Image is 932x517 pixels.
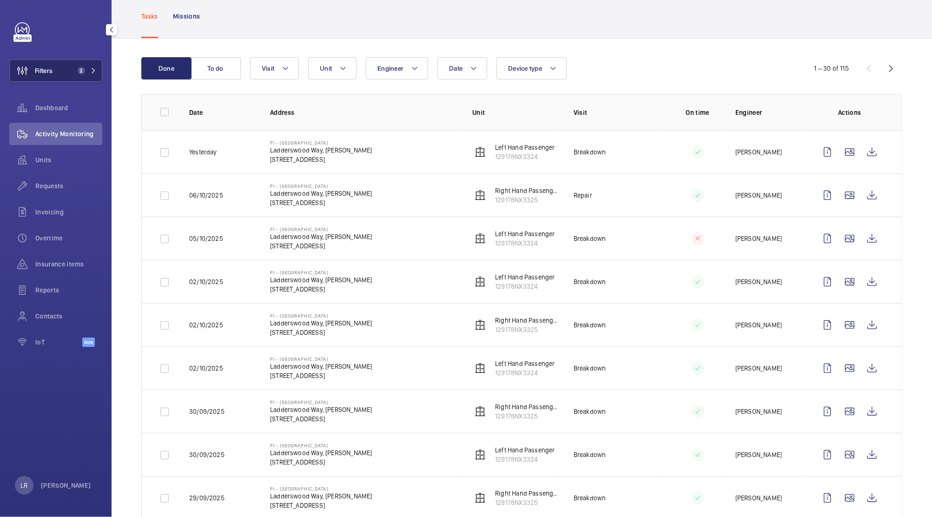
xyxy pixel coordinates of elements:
[366,57,428,80] button: Engineer
[270,443,372,448] p: PI - [GEOGRAPHIC_DATA]
[270,362,372,371] p: Ladderswood Way, [PERSON_NAME]
[495,195,559,205] p: 129178NX3325
[191,57,241,80] button: To do
[35,207,102,217] span: Invoicing
[574,364,606,373] p: Breakdown
[816,108,883,117] p: Actions
[270,155,372,164] p: [STREET_ADDRESS]
[270,189,372,198] p: Ladderswood Way, [PERSON_NAME]
[270,405,372,414] p: Ladderswood Way, [PERSON_NAME]
[735,191,782,200] p: [PERSON_NAME]
[495,186,559,195] p: Right Hand Passenger
[475,146,486,158] img: elevator.svg
[472,108,559,117] p: Unit
[574,147,606,157] p: Breakdown
[270,491,372,501] p: Ladderswood Way, [PERSON_NAME]
[495,316,559,325] p: Right Hand Passenger
[270,285,372,294] p: [STREET_ADDRESS]
[270,371,372,380] p: [STREET_ADDRESS]
[475,406,486,417] img: elevator.svg
[735,234,782,243] p: [PERSON_NAME]
[574,277,606,286] p: Breakdown
[495,282,555,291] p: 129178NX3324
[308,57,357,80] button: Unit
[735,407,782,416] p: [PERSON_NAME]
[735,277,782,286] p: [PERSON_NAME]
[437,57,487,80] button: Date
[270,328,372,337] p: [STREET_ADDRESS]
[270,318,372,328] p: Ladderswood Way, [PERSON_NAME]
[35,312,102,321] span: Contacts
[78,67,85,74] span: 2
[495,445,555,455] p: Left Hand Passenger
[574,191,592,200] p: Repair
[495,229,555,239] p: Left Hand Passenger
[320,65,332,72] span: Unit
[189,364,223,373] p: 02/10/2025
[495,402,559,411] p: Right Hand Passenger
[35,285,102,295] span: Reports
[35,155,102,165] span: Units
[82,338,95,347] span: Beta
[495,143,555,152] p: Left Hand Passenger
[20,481,27,490] p: LR
[270,313,372,318] p: PI - [GEOGRAPHIC_DATA]
[495,411,559,421] p: 129178NX3325
[475,276,486,287] img: elevator.svg
[495,152,555,161] p: 129178NX3324
[270,108,457,117] p: Address
[270,183,372,189] p: PI - [GEOGRAPHIC_DATA]
[189,493,225,503] p: 29/09/2025
[508,65,542,72] span: Device type
[814,64,849,73] div: 1 – 30 of 115
[141,12,158,21] p: Tasks
[9,60,102,82] button: Filters2
[495,239,555,248] p: 129178NX3324
[270,226,372,232] p: PI - [GEOGRAPHIC_DATA]
[574,108,660,117] p: Visit
[574,234,606,243] p: Breakdown
[495,498,559,507] p: 129178NX3325
[270,275,372,285] p: Ladderswood Way, [PERSON_NAME]
[475,233,486,244] img: elevator.svg
[35,338,82,347] span: IoT
[735,450,782,459] p: [PERSON_NAME]
[35,103,102,113] span: Dashboard
[270,414,372,424] p: [STREET_ADDRESS]
[250,57,299,80] button: Visit
[189,277,223,286] p: 02/10/2025
[495,272,555,282] p: Left Hand Passenger
[495,368,555,378] p: 129178NX3324
[270,457,372,467] p: [STREET_ADDRESS]
[574,407,606,416] p: Breakdown
[189,450,225,459] p: 30/09/2025
[35,129,102,139] span: Activity Monitoring
[270,140,372,146] p: PI - [GEOGRAPHIC_DATA]
[35,259,102,269] span: Insurance items
[475,319,486,331] img: elevator.svg
[735,147,782,157] p: [PERSON_NAME]
[270,198,372,207] p: [STREET_ADDRESS]
[735,364,782,373] p: [PERSON_NAME]
[377,65,403,72] span: Engineer
[475,449,486,460] img: elevator.svg
[496,57,567,80] button: Device type
[735,320,782,330] p: [PERSON_NAME]
[270,356,372,362] p: PI - [GEOGRAPHIC_DATA]
[262,65,274,72] span: Visit
[270,241,372,251] p: [STREET_ADDRESS]
[495,489,559,498] p: Right Hand Passenger
[189,234,223,243] p: 05/10/2025
[270,146,372,155] p: Ladderswood Way, [PERSON_NAME]
[495,359,555,368] p: Left Hand Passenger
[173,12,200,21] p: Missions
[270,448,372,457] p: Ladderswood Way, [PERSON_NAME]
[35,181,102,191] span: Requests
[270,486,372,491] p: PI - [GEOGRAPHIC_DATA]
[270,399,372,405] p: PI - [GEOGRAPHIC_DATA]
[475,492,486,504] img: elevator.svg
[449,65,463,72] span: Date
[35,66,53,75] span: Filters
[495,455,555,464] p: 129178NX3324
[674,108,720,117] p: On time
